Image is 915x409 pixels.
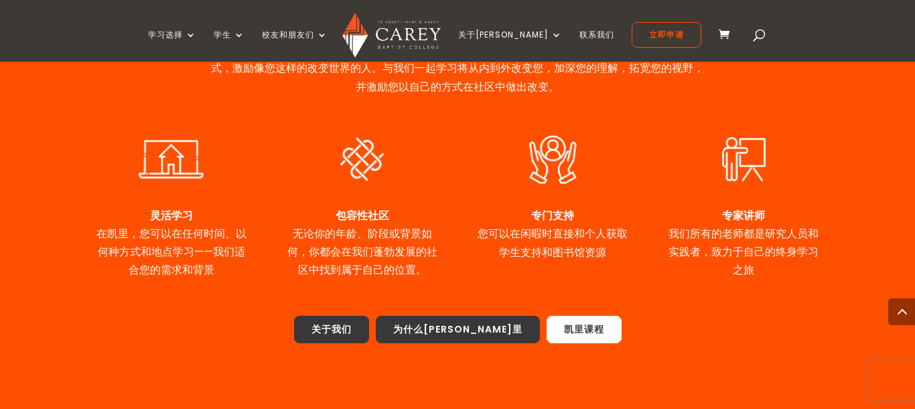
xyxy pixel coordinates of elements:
[287,207,437,280] div: 第1页
[510,132,595,187] img: 专用支持 WHITE
[342,13,441,58] img: 凯里浸信会学院
[579,30,614,62] a: 联系我们
[722,208,765,223] strong: 专家讲师
[294,316,369,344] a: 关于我们
[668,207,819,280] p: 我们所有的老师都是研究人员和实践者，致力于自己的终身学习之旅
[632,22,701,48] a: 立即申请
[262,30,328,62] a: 校友和朋友们
[699,132,789,186] img: 专家讲师WHITE
[668,207,819,280] div: 第1页
[96,207,247,280] div: 第1页
[458,30,562,62] a: 关于[PERSON_NAME]
[547,316,622,344] a: 凯里课程
[96,226,247,278] span: 在凯里，您可以在任何时间、以何种方式和地点学习——我们适合您的需求和背景
[317,132,407,186] img: 多样化与包容性白色
[148,30,196,62] a: 学习选择
[150,208,193,223] strong: 灵活学习
[531,208,574,223] strong: 专门支持
[206,41,709,96] p: 近100年来，[DEMOGRAPHIC_DATA]学院一直通过我们独特的创新[DEMOGRAPHIC_DATA]教育方式，激励像您这样的改变世界的人。与我们一起学习将从内到外改变您，加深您的理解...
[214,30,244,62] a: 学生
[336,208,389,223] strong: 包容性社区
[126,132,216,186] img: 灵活学习 WHITE
[376,316,540,344] a: 为什么[PERSON_NAME]里
[478,207,628,261] p: 您可以在闲暇时直接和个人获取学生支持和图书馆资源
[287,226,437,278] span: 无论你的年龄、阶段或背景如何，你都会在我们蓬勃发展的社区中找到属于自己的位置。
